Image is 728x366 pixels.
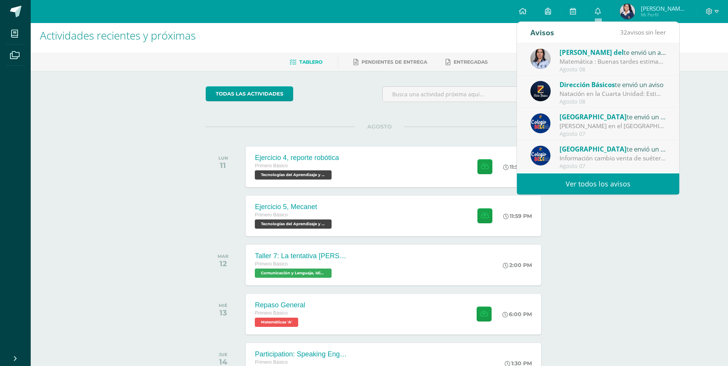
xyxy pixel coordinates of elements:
div: MAR [218,254,228,259]
span: Primero Básico [255,359,287,365]
div: Repaso General [255,301,305,309]
div: te envió un aviso [560,79,666,89]
input: Busca una actividad próxima aquí... [383,87,553,102]
div: 6:00 PM [502,311,532,318]
span: Pendientes de entrega [362,59,427,65]
div: 11 [218,161,228,170]
span: Primero Básico [255,163,287,168]
span: Tecnologías del Aprendizaje y la Comunicación 'A' [255,219,332,229]
div: Ejercicio 5, Mecanet [255,203,333,211]
div: 11:59 PM [503,213,532,219]
div: Ejercicio 4, reporte robótica [255,154,339,162]
span: [PERSON_NAME] del [560,48,624,57]
img: 8adba496f07abd465d606718f465fded.png [530,49,551,69]
span: Mi Perfil [641,12,687,18]
div: LUN [218,155,228,161]
span: Primero Básico [255,261,287,267]
div: 2:00 PM [503,262,532,269]
span: avisos sin leer [620,28,666,36]
div: Matemática : Buenas tardes estimados Padres de familia, espero que estén muy bien. Les quiero ped... [560,57,666,66]
div: Agosto 08 [560,99,666,105]
span: Tablero [299,59,322,65]
div: 11:59 PM [503,163,532,170]
a: Pendientes de entrega [353,56,427,68]
div: JUE [219,352,228,357]
span: Tecnologías del Aprendizaje y la Comunicación 'A' [255,170,332,180]
img: 919ad801bb7643f6f997765cf4083301.png [530,113,551,134]
div: Información cambio venta de suéter y chaleco del Colegio - Tejidos Piemont -: Estimados Padres de... [560,154,666,163]
span: Primero Básico [255,310,287,316]
div: Taller 7: La tentativa [PERSON_NAME] [255,252,347,260]
div: Avisos [530,22,554,43]
img: 0125c0eac4c50c44750533c4a7747585.png [530,81,551,101]
span: Matemáticas 'A' [255,318,298,327]
a: Tablero [290,56,322,68]
span: Entregadas [454,59,488,65]
div: Agosto 07 [560,131,666,137]
span: AGOSTO [355,123,404,130]
img: 33878c9d433bb94df0f2e2e69d1264c8.png [620,4,635,19]
div: te envió un aviso [560,47,666,57]
span: [GEOGRAPHIC_DATA] [560,112,627,121]
span: [PERSON_NAME] Coral [PERSON_NAME] [641,5,687,12]
a: Entregadas [446,56,488,68]
div: te envió un aviso [560,144,666,154]
div: Natación en la Cuarta Unidad: Estimados padres y madres de familia: Reciban un cordial saludo des... [560,89,666,98]
span: Comunicación y Lenguaje, Idioma Español 'A' [255,269,332,278]
a: Ver todos los avisos [517,173,679,195]
div: 13 [219,308,228,317]
div: 12 [218,259,228,268]
div: te envió un aviso [560,112,666,122]
span: 32 [620,28,627,36]
div: MIÉ [219,303,228,308]
img: 919ad801bb7643f6f997765cf4083301.png [530,145,551,166]
span: [GEOGRAPHIC_DATA] [560,145,627,153]
a: todas las Actividades [206,86,293,101]
div: Agosto 07 [560,163,666,170]
div: Abuelitos Heladeros en el Colegio Belga.: Estimados padres y madres de familia: Les saludamos cor... [560,122,666,130]
div: Agosto 08 [560,66,666,73]
span: Dirección Básicos [560,80,615,89]
span: Actividades recientes y próximas [40,28,196,43]
div: Participation: Speaking English [255,350,347,358]
span: Primero Básico [255,212,287,218]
